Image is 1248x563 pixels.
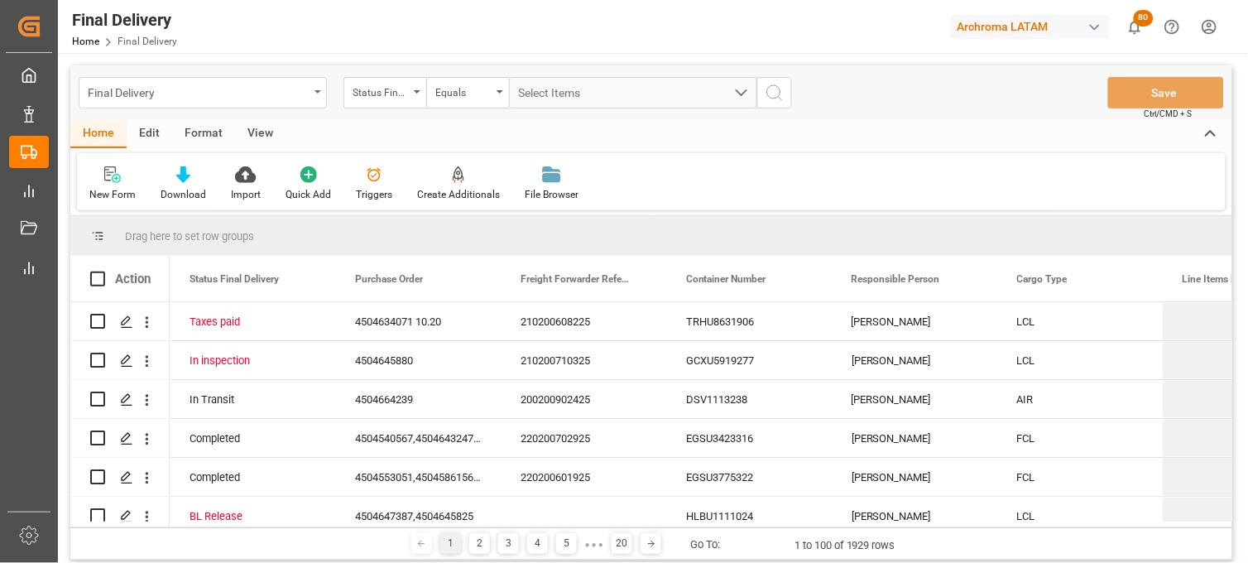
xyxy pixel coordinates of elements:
div: Archroma LATAM [951,15,1110,39]
div: LCL [997,497,1163,535]
div: 210200608225 [501,302,666,340]
button: show 80 new notifications [1116,8,1154,46]
div: 210200710325 [501,341,666,379]
div: Status Final Delivery [353,81,409,100]
div: TRHU8631906 [666,302,832,340]
div: Go To: [690,537,720,553]
div: New Form [89,187,136,202]
div: Action [115,272,151,286]
div: 1 [440,533,461,554]
button: Save [1108,77,1224,108]
div: 5 [556,533,577,554]
span: Select Items [519,86,589,99]
div: DSV1113238 [666,380,832,418]
div: LCL [997,302,1163,340]
button: search button [757,77,792,108]
div: [PERSON_NAME] [832,497,997,535]
div: [PERSON_NAME] [832,341,997,379]
div: Final Delivery [72,7,177,32]
div: [PERSON_NAME] [832,302,997,340]
div: [PERSON_NAME] [832,419,997,457]
div: Taxes paid [190,303,315,341]
div: 3 [498,533,519,554]
div: 1 to 100 of 1929 rows [794,537,895,554]
div: 220200702925 [501,419,666,457]
div: In inspection [190,342,315,380]
div: View [235,120,286,148]
button: open menu [426,77,509,108]
div: FCL [997,458,1163,496]
div: Create Additionals [417,187,500,202]
div: Press SPACE to select this row. [70,380,170,419]
span: 80 [1134,10,1154,26]
div: Home [70,120,127,148]
div: EGSU3775322 [666,458,832,496]
div: Quick Add [286,187,331,202]
div: FCL [997,419,1163,457]
div: Press SPACE to select this row. [70,458,170,497]
button: Archroma LATAM [951,11,1116,42]
button: Help Center [1154,8,1191,46]
div: [PERSON_NAME] [832,458,997,496]
div: Completed [190,420,315,458]
button: open menu [343,77,426,108]
span: Status Final Delivery [190,273,279,285]
div: Completed [190,459,315,497]
div: Press SPACE to select this row. [70,341,170,380]
span: Ctrl/CMD + S [1145,108,1193,120]
div: 4504540567,4504643247,4504612411,4504639592,4504601678,4504536260,4504553051,4504621813,45 [335,419,501,457]
span: Cargo Type [1017,273,1068,285]
div: 4504645880 [335,341,501,379]
div: 4504553051,4504586156,4504536150,4504598537,4504619584,4504617982,4504623748,4504601678,45 [335,458,501,496]
span: Container Number [686,273,766,285]
div: 4504664239 [335,380,501,418]
div: EGSU3423316 [666,419,832,457]
div: 4504634071 10.20 [335,302,501,340]
div: 200200902425 [501,380,666,418]
span: Freight Forwarder Reference [521,273,631,285]
span: Drag here to set row groups [125,230,254,243]
div: 220200601925 [501,458,666,496]
div: ● ● ● [585,538,603,551]
div: File Browser [525,187,578,202]
div: Triggers [356,187,392,202]
div: Format [172,120,235,148]
div: Edit [127,120,172,148]
div: Press SPACE to select this row. [70,302,170,341]
a: Home [72,36,99,47]
div: 4 [527,533,548,554]
div: Press SPACE to select this row. [70,419,170,458]
div: GCXU5919277 [666,341,832,379]
div: In Transit [190,381,315,419]
button: open menu [509,77,757,108]
div: AIR [997,380,1163,418]
div: Download [161,187,206,202]
div: HLBU1111024 [666,497,832,535]
div: BL Release [190,498,315,536]
span: Purchase Order [355,273,423,285]
button: open menu [79,77,327,108]
div: 20 [612,533,632,554]
span: Responsible Person [852,273,940,285]
div: [PERSON_NAME] [832,380,997,418]
div: Import [231,187,261,202]
div: 4504647387,4504645825 [335,497,501,535]
div: Equals [435,81,492,100]
div: 2 [469,533,490,554]
div: Press SPACE to select this row. [70,497,170,536]
div: Final Delivery [88,81,309,102]
div: LCL [997,341,1163,379]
